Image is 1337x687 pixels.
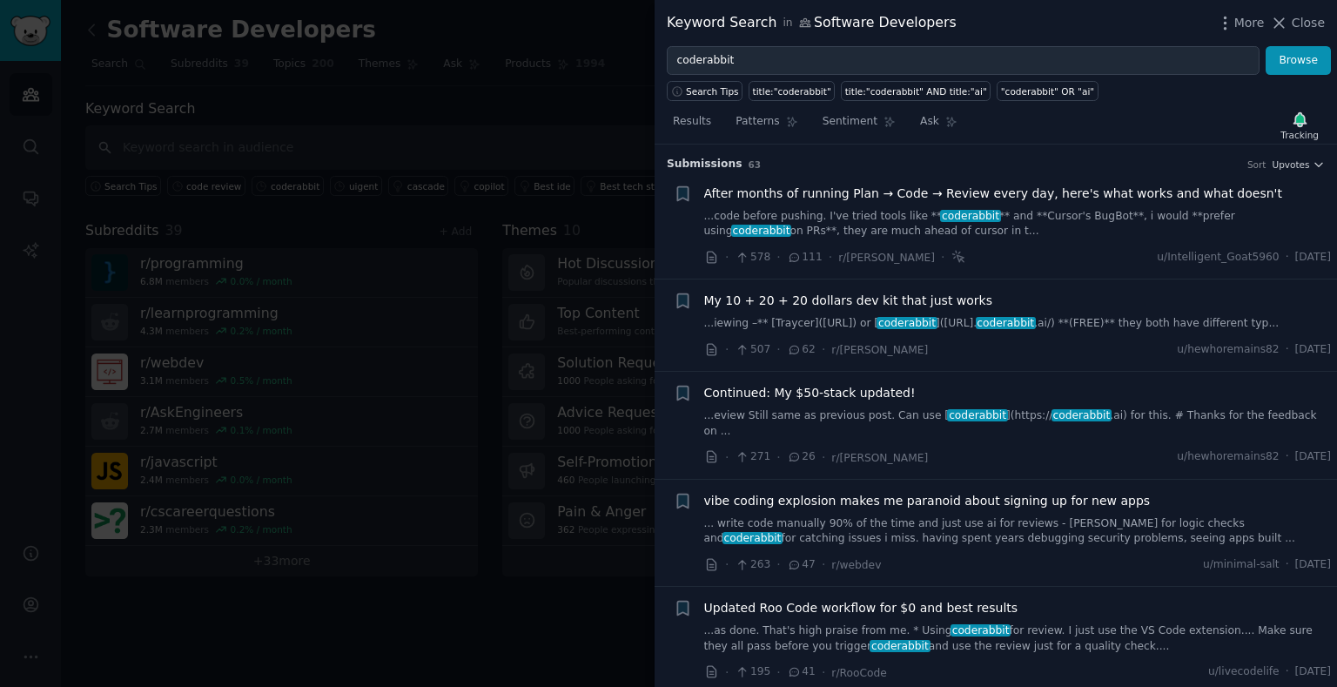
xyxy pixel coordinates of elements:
span: coderabbit [877,317,937,329]
span: u/Intelligent_Goat5960 [1157,250,1279,266]
span: More [1234,14,1265,32]
span: 111 [787,250,823,266]
span: · [822,556,825,574]
span: · [822,448,825,467]
span: coderabbit [1051,409,1112,421]
span: · [822,663,825,682]
span: r/[PERSON_NAME] [838,252,935,264]
a: ...eview Still same as previous post. Can use [coderabbit](https://coderabbit.ai) for this. # Tha... [704,408,1332,439]
a: Patterns [729,108,803,144]
span: · [776,248,780,266]
span: 26 [787,449,816,465]
span: Upvotes [1272,158,1309,171]
button: Browse [1266,46,1331,76]
span: [DATE] [1295,250,1331,266]
span: [DATE] [1295,557,1331,573]
span: u/hewhoremains82 [1177,449,1279,465]
span: u/livecodelife [1208,664,1280,680]
div: title:"coderabbit" [753,85,831,98]
button: Search Tips [667,81,742,101]
span: · [941,248,944,266]
a: title:"coderabbit" [749,81,835,101]
a: After months of running Plan → Code → Review every day, here's what works and what doesn't [704,185,1282,203]
span: · [725,663,729,682]
span: · [776,448,780,467]
a: Ask [914,108,964,144]
input: Try a keyword related to your business [667,46,1260,76]
span: 41 [787,664,816,680]
span: u/hewhoremains82 [1177,342,1279,358]
button: Upvotes [1272,158,1325,171]
a: ...code before pushing. I've tried tools like **coderabbit** and **Cursor's BugBot**, i would **p... [704,209,1332,239]
a: ... write code manually 90% of the time and just use ai for reviews - [PERSON_NAME] for logic che... [704,516,1332,547]
span: · [822,340,825,359]
div: "coderabbit" OR "ai" [1001,85,1094,98]
span: · [1286,664,1289,680]
span: coderabbit [951,624,1011,636]
span: 263 [735,557,770,573]
a: My 10 + 20 + 20 dollars dev kit that just works [704,292,993,310]
button: Close [1270,14,1325,32]
a: "coderabbit" OR "ai" [997,81,1098,101]
span: 195 [735,664,770,680]
div: Keyword Search Software Developers [667,12,957,34]
span: · [725,448,729,467]
span: coderabbit [940,210,1000,222]
span: Search Tips [686,85,739,98]
span: in [783,16,792,31]
a: title:"coderabbit" AND title:"ai" [841,81,991,101]
span: · [1286,557,1289,573]
span: Results [673,114,711,130]
span: · [1286,250,1289,266]
span: coderabbit [947,409,1007,421]
div: Sort [1247,158,1266,171]
span: r/[PERSON_NAME] [831,344,928,356]
span: r/webdev [831,559,881,571]
a: Results [667,108,717,144]
a: Sentiment [816,108,902,144]
span: · [776,663,780,682]
span: 47 [787,557,816,573]
div: Tracking [1280,129,1319,141]
span: 63 [749,159,762,170]
span: Ask [920,114,939,130]
span: r/RooCode [831,667,886,679]
span: 507 [735,342,770,358]
span: Patterns [736,114,779,130]
a: vibe coding explosion makes me paranoid about signing up for new apps [704,492,1151,510]
span: · [725,340,729,359]
span: · [776,556,780,574]
span: coderabbit [722,532,783,544]
span: coderabbit [731,225,791,237]
button: Tracking [1274,107,1325,144]
span: · [725,248,729,266]
span: · [776,340,780,359]
span: [DATE] [1295,342,1331,358]
span: r/[PERSON_NAME] [831,452,928,464]
span: Sentiment [823,114,877,130]
span: Submission s [667,157,742,172]
a: Updated Roo Code workflow for $0 and best results [704,599,1018,617]
span: · [725,556,729,574]
span: Close [1292,14,1325,32]
span: · [829,248,832,266]
span: coderabbit [870,640,930,652]
a: ...iewing –** [Traycer]([URL]) or [coderabbit]([URL].coderabbit.ai/) **(FREE)** they both have di... [704,316,1332,332]
span: [DATE] [1295,664,1331,680]
span: · [1286,342,1289,358]
span: · [1286,449,1289,465]
span: 62 [787,342,816,358]
a: Continued: My $50‑stack updated! [704,384,916,402]
span: u/minimal-salt [1203,557,1280,573]
button: More [1216,14,1265,32]
div: title:"coderabbit" AND title:"ai" [845,85,987,98]
span: 271 [735,449,770,465]
span: coderabbit [976,317,1036,329]
span: 578 [735,250,770,266]
span: [DATE] [1295,449,1331,465]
